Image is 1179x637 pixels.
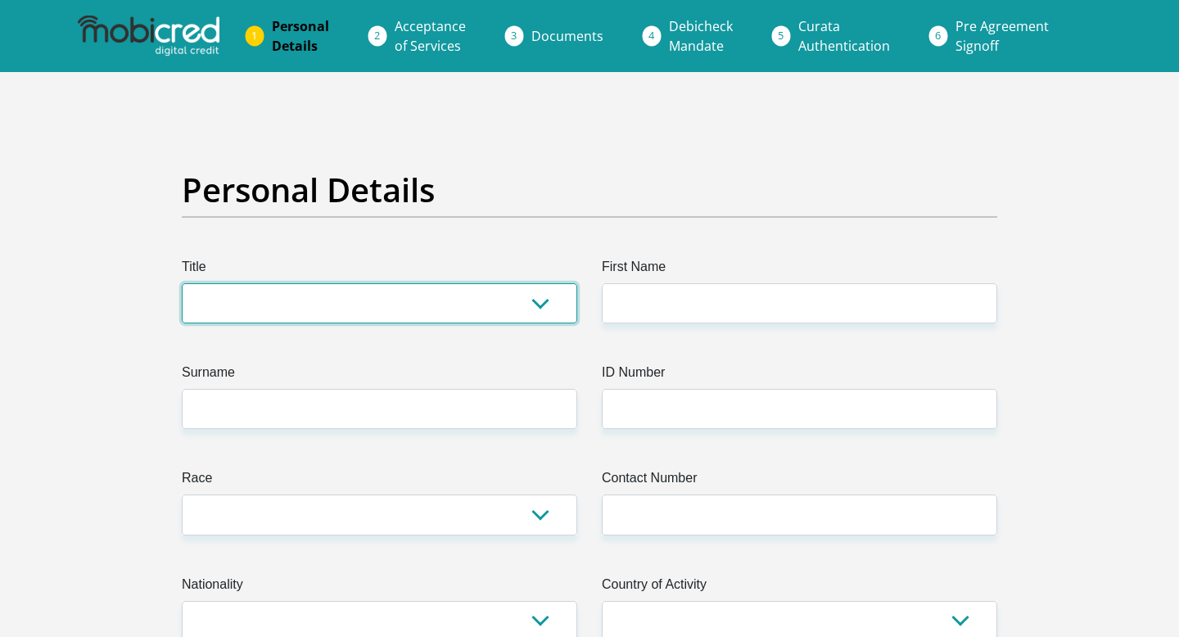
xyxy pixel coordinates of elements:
h2: Personal Details [182,170,997,210]
input: Surname [182,389,577,429]
a: Pre AgreementSignoff [942,10,1062,62]
span: Curata Authentication [798,17,890,55]
img: mobicred logo [78,16,219,56]
label: Nationality [182,575,577,601]
span: Acceptance of Services [395,17,466,55]
input: Contact Number [602,495,997,535]
input: First Name [602,283,997,323]
a: CurataAuthentication [785,10,903,62]
input: ID Number [602,389,997,429]
label: ID Number [602,363,997,389]
label: Country of Activity [602,575,997,601]
span: Debicheck Mandate [669,17,733,55]
span: Personal Details [272,17,329,55]
a: DebicheckMandate [656,10,746,62]
span: Documents [531,27,603,45]
a: Documents [518,20,617,52]
label: Race [182,468,577,495]
label: Title [182,257,577,283]
label: First Name [602,257,997,283]
span: Pre Agreement Signoff [955,17,1049,55]
label: Surname [182,363,577,389]
label: Contact Number [602,468,997,495]
a: Acceptanceof Services [382,10,479,62]
a: PersonalDetails [259,10,342,62]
